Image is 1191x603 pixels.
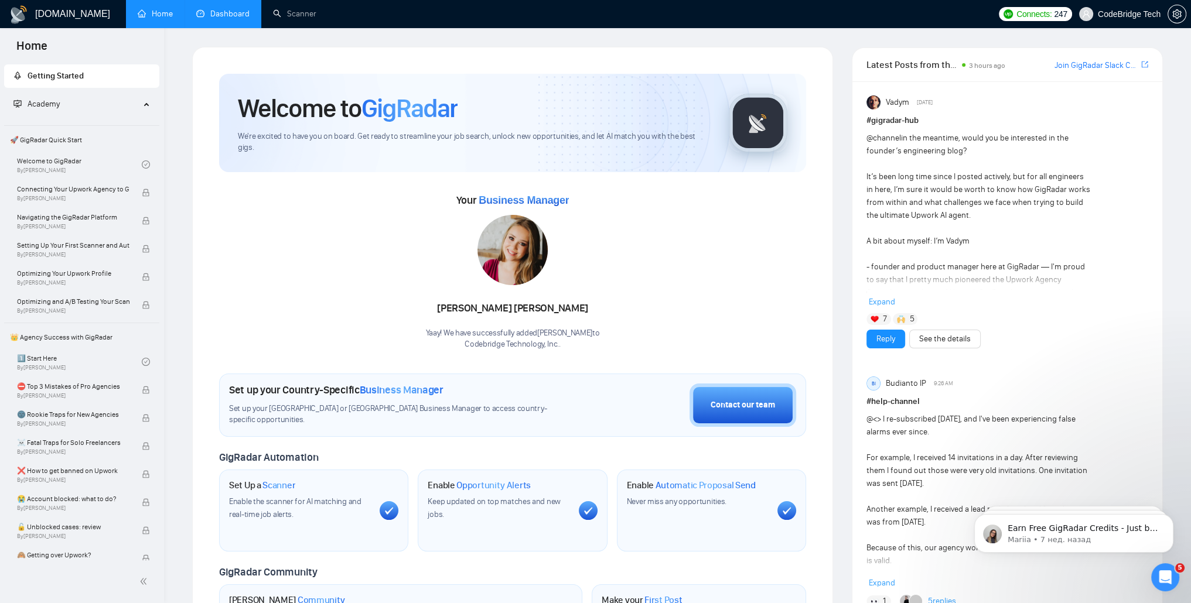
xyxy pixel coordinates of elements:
a: dashboardDashboard [196,9,250,19]
span: lock [142,217,150,225]
span: 🔓 Unblocked cases: review [17,521,129,533]
span: Vadym [886,96,909,109]
span: @channel [866,133,901,143]
h1: # help-channel [866,395,1148,408]
span: 👑 Agency Success with GigRadar [5,326,158,349]
h1: Enable [428,479,531,491]
span: Automatic Proposal Send [656,479,756,491]
span: GigRadar Community [219,566,318,578]
span: Expand [869,578,895,588]
span: ☠️ Fatal Traps for Solo Freelancers [17,437,129,448]
span: lock [142,470,150,478]
img: upwork-logo.png [1004,9,1013,19]
span: setting [1168,9,1186,19]
div: Contact our team [711,399,775,412]
span: By [PERSON_NAME] [17,477,129,484]
span: lock [142,498,150,506]
span: By [PERSON_NAME] [17,195,129,202]
a: See the details [919,333,971,345]
button: setting [1168,5,1186,23]
span: check-circle [142,160,150,169]
h1: # gigradar-hub [866,114,1148,127]
h1: Set up your Country-Specific [229,383,443,396]
span: lock [142,301,150,309]
span: By [PERSON_NAME] [17,223,129,230]
a: export [1141,59,1148,70]
span: Academy [13,99,60,109]
span: Business Manager [479,194,569,206]
span: 5 [910,313,914,325]
span: double-left [139,575,151,587]
div: [PERSON_NAME] [PERSON_NAME] [426,299,600,318]
span: lock [142,245,150,253]
span: [DATE] [916,97,932,108]
span: Setting Up Your First Scanner and Auto-Bidder [17,239,129,251]
span: lock [142,442,150,450]
span: lock [142,189,150,197]
span: export [1141,60,1148,69]
p: Codebridge Technology, Inc. . [426,339,600,350]
span: By [PERSON_NAME] [17,533,129,540]
img: gigradar-logo.png [729,94,787,152]
a: setting [1168,9,1186,19]
span: Connects: [1016,8,1052,20]
span: 7 [883,313,887,325]
div: Yaay! We have successfully added [PERSON_NAME] to [426,328,600,350]
span: lock [142,414,150,422]
span: lock [142,273,150,281]
span: Enable the scanner for AI matching and real-time job alerts. [229,496,361,519]
span: 😭 Account blocked: what to do? [17,493,129,505]
span: By [PERSON_NAME] [17,307,129,314]
div: BI [867,377,880,390]
h1: Set Up a [229,479,295,491]
span: 🙈 Getting over Upwork? [17,549,129,561]
span: Connecting Your Upwork Agency to GigRadar [17,183,129,195]
p: Message from Mariia, sent 7 нед. назад [51,45,202,56]
span: Optimizing Your Upwork Profile [17,268,129,279]
span: By [PERSON_NAME] [17,251,129,258]
iframe: Intercom notifications сообщение [957,489,1191,571]
button: Contact our team [690,383,796,427]
span: Set up your [GEOGRAPHIC_DATA] or [GEOGRAPHIC_DATA] Business Manager to access country-specific op... [229,403,569,426]
h1: Enable [627,479,756,491]
span: Latest Posts from the GigRadar Community [866,57,958,72]
button: Reply [866,330,905,348]
span: 9:26 AM [933,378,953,389]
a: 1️⃣ Start HereBy[PERSON_NAME] [17,349,142,375]
span: ❌ How to get banned on Upwork [17,465,129,477]
a: Reply [876,333,895,345]
span: user [1082,10,1090,18]
img: logo [9,5,28,24]
li: Getting Started [4,64,159,88]
span: 5 [1175,563,1185,573]
img: 1686179495276-90.jpg [477,215,548,285]
span: Keep updated on top matches and new jobs. [428,496,561,519]
span: 🚀 GigRadar Quick Start [5,128,158,152]
img: 🙌 [897,315,905,323]
span: Home [7,37,57,62]
span: By [PERSON_NAME] [17,420,129,427]
span: 3 hours ago [969,61,1005,70]
span: lock [142,526,150,535]
img: ❤️ [871,315,879,323]
span: Your [456,194,569,207]
h1: Welcome to [238,92,458,124]
span: Optimizing and A/B Testing Your Scanner for Better Results [17,296,129,307]
a: searchScanner [273,9,316,19]
span: Navigating the GigRadar Platform [17,211,129,223]
span: Business Manager [360,383,443,396]
span: Expand [869,297,895,307]
span: rocket [13,71,22,80]
span: 🌚 Rookie Traps for New Agencies [17,409,129,420]
span: Budianto IP [886,377,926,390]
span: ⛔ Top 3 Mistakes of Pro Agencies [17,381,129,392]
a: Welcome to GigRadarBy[PERSON_NAME] [17,152,142,177]
a: homeHome [138,9,173,19]
span: By [PERSON_NAME] [17,392,129,399]
span: lock [142,554,150,563]
span: Scanner [262,479,295,491]
span: Academy [28,99,60,109]
span: By [PERSON_NAME] [17,279,129,286]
